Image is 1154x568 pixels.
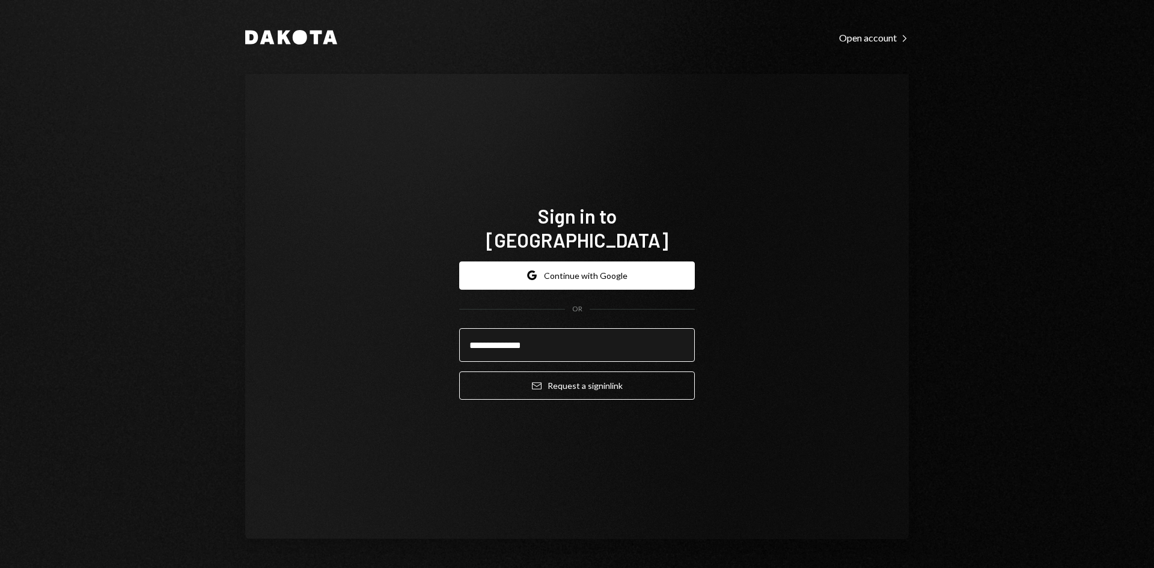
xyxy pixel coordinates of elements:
[459,204,695,252] h1: Sign in to [GEOGRAPHIC_DATA]
[839,31,909,44] a: Open account
[459,371,695,400] button: Request a signinlink
[459,261,695,290] button: Continue with Google
[572,304,582,314] div: OR
[839,32,909,44] div: Open account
